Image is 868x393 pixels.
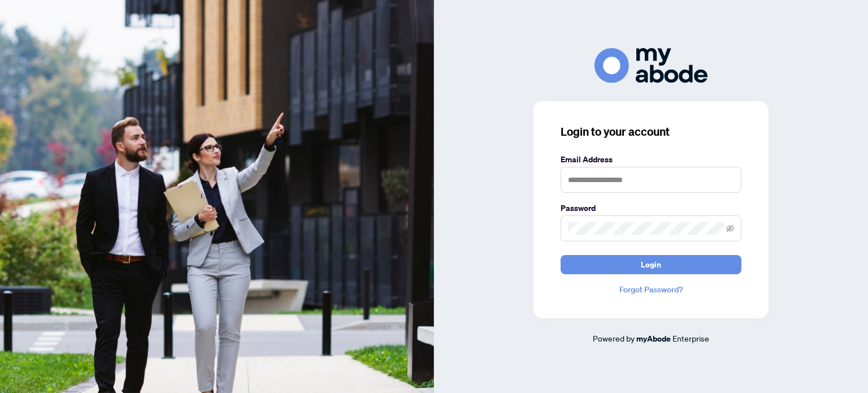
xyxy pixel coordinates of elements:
[726,224,734,232] span: eye-invisible
[593,333,635,343] span: Powered by
[561,202,741,214] label: Password
[672,333,709,343] span: Enterprise
[561,153,741,166] label: Email Address
[641,256,661,274] span: Login
[561,283,741,296] a: Forgot Password?
[636,332,671,345] a: myAbode
[561,124,741,140] h3: Login to your account
[594,48,708,83] img: ma-logo
[561,255,741,274] button: Login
